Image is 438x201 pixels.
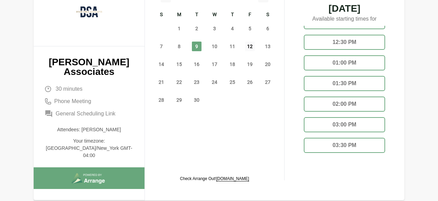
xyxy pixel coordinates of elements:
span: Thursday, September 11, 2025 [228,42,237,51]
span: Saturday, September 27, 2025 [263,77,273,87]
div: M [170,11,188,20]
div: T [223,11,241,20]
p: Available starting times for [298,13,391,26]
span: Monday, September 29, 2025 [174,95,184,105]
div: 12:30 PM [304,35,385,50]
p: Attendees: [PERSON_NAME] [45,126,134,133]
span: Friday, September 19, 2025 [245,59,255,69]
span: Tuesday, September 30, 2025 [192,95,201,105]
span: Thursday, September 25, 2025 [228,77,237,87]
span: Sunday, September 14, 2025 [157,59,166,69]
span: General Scheduling Link [56,110,115,118]
span: Tuesday, September 9, 2025 [192,42,201,51]
span: Monday, September 8, 2025 [174,42,184,51]
div: 03:30 PM [304,138,385,153]
span: [DATE] [298,4,391,13]
span: Phone Meeting [54,97,91,105]
div: 01:00 PM [304,55,385,70]
div: 02:00 PM [304,97,385,112]
p: Check Arrange Out! [180,176,249,181]
span: Wednesday, September 24, 2025 [210,77,219,87]
span: Wednesday, September 3, 2025 [210,24,219,33]
span: Saturday, September 6, 2025 [263,24,273,33]
span: Sunday, September 21, 2025 [157,77,166,87]
div: F [241,11,259,20]
span: Thursday, September 18, 2025 [228,59,237,69]
span: Monday, September 15, 2025 [174,59,184,69]
span: Sunday, September 28, 2025 [157,95,166,105]
div: 01:30 PM [304,76,385,91]
span: Saturday, September 20, 2025 [263,59,273,69]
span: Sunday, September 7, 2025 [157,42,166,51]
span: 30 minutes [56,85,82,93]
div: W [206,11,223,20]
span: Friday, September 26, 2025 [245,77,255,87]
span: Monday, September 1, 2025 [174,24,184,33]
span: Friday, September 5, 2025 [245,24,255,33]
span: Wednesday, September 10, 2025 [210,42,219,51]
span: Wednesday, September 17, 2025 [210,59,219,69]
p: Your timezone: [GEOGRAPHIC_DATA]/New_York GMT-04:00 [45,137,134,159]
p: [PERSON_NAME] Associates [45,57,134,77]
span: Friday, September 12, 2025 [245,42,255,51]
div: S [152,11,170,20]
a: [DOMAIN_NAME] [216,176,249,181]
div: S [259,11,277,20]
span: Monday, September 22, 2025 [174,77,184,87]
span: Tuesday, September 23, 2025 [192,77,201,87]
div: T [188,11,206,20]
span: Saturday, September 13, 2025 [263,42,273,51]
span: Tuesday, September 2, 2025 [192,24,201,33]
span: Tuesday, September 16, 2025 [192,59,201,69]
div: 03:00 PM [304,117,385,132]
span: Thursday, September 4, 2025 [228,24,237,33]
